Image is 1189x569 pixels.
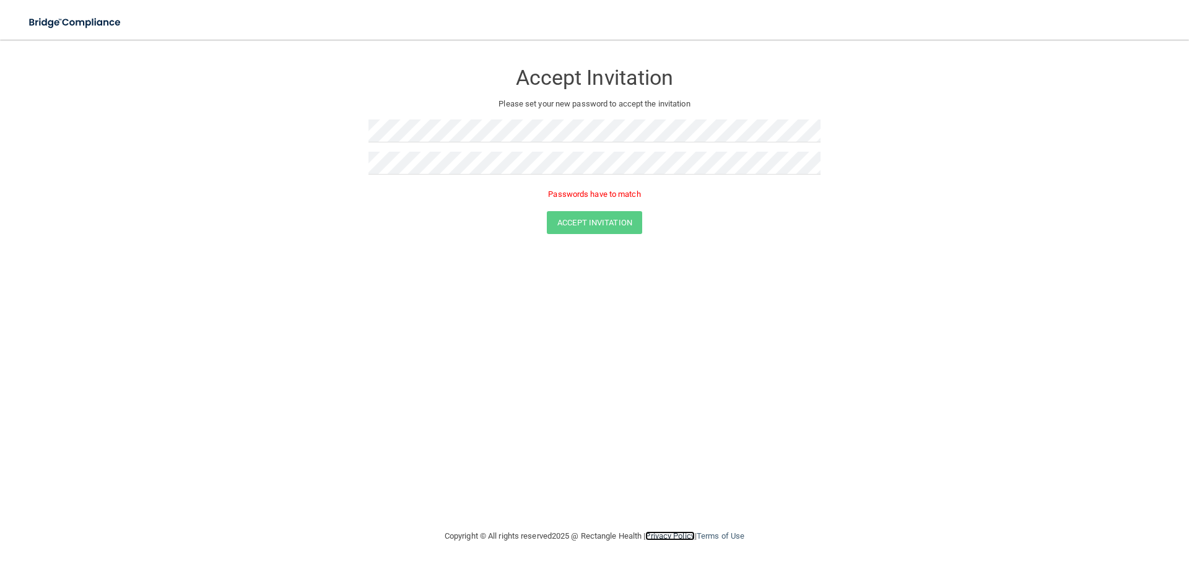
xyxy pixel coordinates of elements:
[697,531,744,541] a: Terms of Use
[19,10,133,35] img: bridge_compliance_login_screen.278c3ca4.svg
[1127,484,1174,531] iframe: Drift Widget Chat Controller
[368,516,821,556] div: Copyright © All rights reserved 2025 @ Rectangle Health | |
[368,66,821,89] h3: Accept Invitation
[378,97,811,111] p: Please set your new password to accept the invitation
[547,211,642,234] button: Accept Invitation
[934,118,1182,491] iframe: Drift Widget Chat Window
[645,531,694,541] a: Privacy Policy
[368,187,821,202] p: Passwords have to match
